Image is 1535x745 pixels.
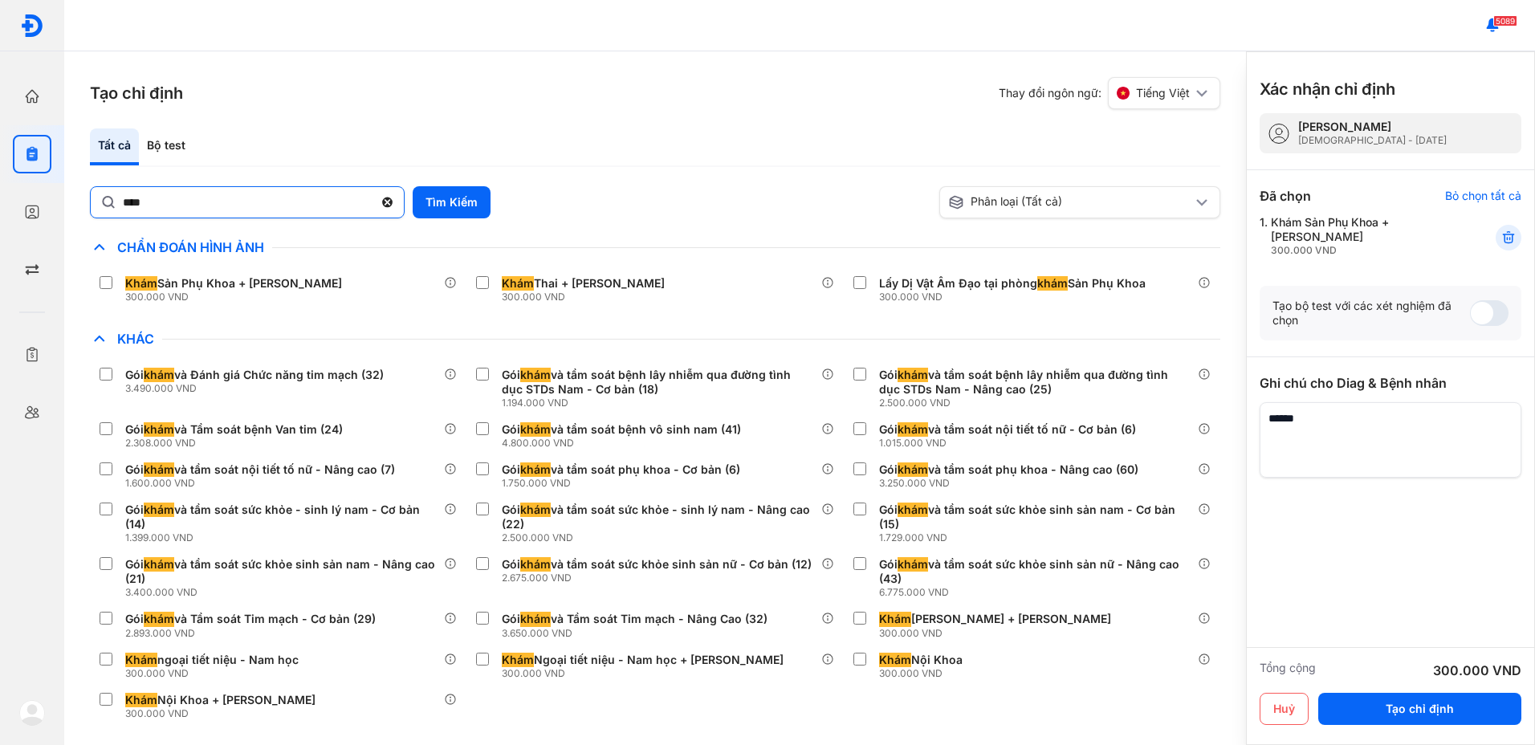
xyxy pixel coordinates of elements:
div: Tất cả [90,128,139,165]
div: Đã chọn [1260,186,1311,206]
span: khám [520,368,551,382]
div: 1.399.000 VND [125,531,444,544]
img: logo [19,700,45,726]
span: khám [144,368,174,382]
span: khám [144,422,174,437]
div: ngoại tiết niệu - Nam học [125,653,299,667]
div: Gói và Tầm soát bệnh Van tim (24) [125,422,343,437]
div: Gói và tầm soát sức khỏe sinh sản nữ - Nâng cao (43) [879,557,1191,586]
div: 3.400.000 VND [125,586,444,599]
div: 2.893.000 VND [125,627,382,640]
div: 3.250.000 VND [879,477,1145,490]
span: khám [520,612,551,626]
div: 300.000 VND [879,291,1152,303]
div: Tổng cộng [1260,661,1316,680]
span: khám [144,503,174,517]
div: Gói và Tầm soát Tim mạch - Cơ bản (29) [125,612,376,626]
div: Ghi chú cho Diag & Bệnh nhân [1260,373,1521,393]
span: khám [144,557,174,572]
span: khám [898,503,928,517]
span: khám [520,422,551,437]
div: Gói và tầm soát sức khỏe - sinh lý nam - Nâng cao (22) [502,503,814,531]
span: khám [898,422,928,437]
div: 3.650.000 VND [502,627,774,640]
div: Gói và tầm soát bệnh lây nhiễm qua đường tình dục STDs Nam - Cơ bản (18) [502,368,814,397]
div: Gói và Tầm soát Tim mạch - Nâng Cao (32) [502,612,767,626]
div: 300.000 VND [879,627,1118,640]
div: Gói và tầm soát phụ khoa - Cơ bản (6) [502,462,740,477]
div: 300.000 VND [879,667,969,680]
div: 1.750.000 VND [502,477,747,490]
span: 5089 [1493,15,1517,26]
span: khám [898,462,928,477]
span: khám [520,503,551,517]
div: Gói và tầm soát bệnh vô sinh nam (41) [502,422,741,437]
div: Phân loại (Tất cả) [948,194,1192,210]
div: 1. [1260,215,1456,257]
div: Nội Khoa + [PERSON_NAME] [125,693,316,707]
div: Gói và tầm soát sức khỏe - sinh lý nam - Cơ bản (14) [125,503,438,531]
img: logo [20,14,44,38]
span: Khám [502,276,534,291]
div: Gói và tầm soát sức khỏe sinh sản nam - Cơ bản (15) [879,503,1191,531]
span: khám [144,612,174,626]
button: Huỷ [1260,693,1309,725]
span: Chẩn Đoán Hình Ảnh [109,239,272,255]
div: [PERSON_NAME] [1298,120,1447,134]
div: Nội Khoa [879,653,963,667]
span: Tiếng Việt [1136,86,1190,100]
div: 300.000 VND [125,707,322,720]
div: 300.000 VND [1271,244,1456,257]
span: khám [898,368,928,382]
span: khám [1037,276,1068,291]
div: Gói và tầm soát sức khỏe sinh sản nữ - Cơ bản (12) [502,557,812,572]
span: khám [898,557,928,572]
div: 2.500.000 VND [502,531,820,544]
div: 1.600.000 VND [125,477,401,490]
div: 2.308.000 VND [125,437,349,450]
span: Khám [125,653,157,667]
div: Gói và tầm soát nội tiết tố nữ - Nâng cao (7) [125,462,395,477]
button: Tạo chỉ định [1318,693,1521,725]
span: Khám [125,693,157,707]
h3: Tạo chỉ định [90,82,183,104]
span: Khám [879,653,911,667]
div: Khám Sản Phụ Khoa + [PERSON_NAME] [1271,215,1456,257]
div: 1.194.000 VND [502,397,820,409]
span: Khám [125,276,157,291]
div: 2.675.000 VND [502,572,818,584]
span: Khám [879,612,911,626]
span: khám [144,462,174,477]
div: Thai + [PERSON_NAME] [502,276,665,291]
div: 300.000 VND [1433,661,1521,680]
button: Tìm Kiếm [413,186,491,218]
div: 1.015.000 VND [879,437,1142,450]
div: Bỏ chọn tất cả [1445,189,1521,203]
div: Gói và tầm soát sức khỏe sinh sản nam - Nâng cao (21) [125,557,438,586]
div: 4.800.000 VND [502,437,747,450]
div: Lấy Dị Vật Âm Đạo tại phòng Sản Phụ Khoa [879,276,1146,291]
div: Bộ test [139,128,193,165]
span: Khám [502,653,534,667]
div: 6.775.000 VND [879,586,1198,599]
div: 300.000 VND [125,667,305,680]
div: 300.000 VND [502,291,671,303]
div: 2.500.000 VND [879,397,1198,409]
div: [PERSON_NAME] + [PERSON_NAME] [879,612,1111,626]
span: Khác [109,331,162,347]
div: Gói và tầm soát bệnh lây nhiễm qua đường tình dục STDs Nam - Nâng cao (25) [879,368,1191,397]
div: Tạo bộ test với các xét nghiệm đã chọn [1272,299,1470,328]
div: Gói và tầm soát phụ khoa - Nâng cao (60) [879,462,1138,477]
span: khám [520,462,551,477]
div: Sản Phụ Khoa + [PERSON_NAME] [125,276,342,291]
div: 1.729.000 VND [879,531,1198,544]
div: 300.000 VND [502,667,790,680]
div: Ngoại tiết niệu - Nam học + [PERSON_NAME] [502,653,784,667]
div: [DEMOGRAPHIC_DATA] - [DATE] [1298,134,1447,147]
div: Gói và Đánh giá Chức năng tim mạch (32) [125,368,384,382]
div: 3.490.000 VND [125,382,390,395]
div: Gói và tầm soát nội tiết tố nữ - Cơ bản (6) [879,422,1136,437]
div: Thay đổi ngôn ngữ: [999,77,1220,109]
h3: Xác nhận chỉ định [1260,78,1395,100]
div: 300.000 VND [125,291,348,303]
